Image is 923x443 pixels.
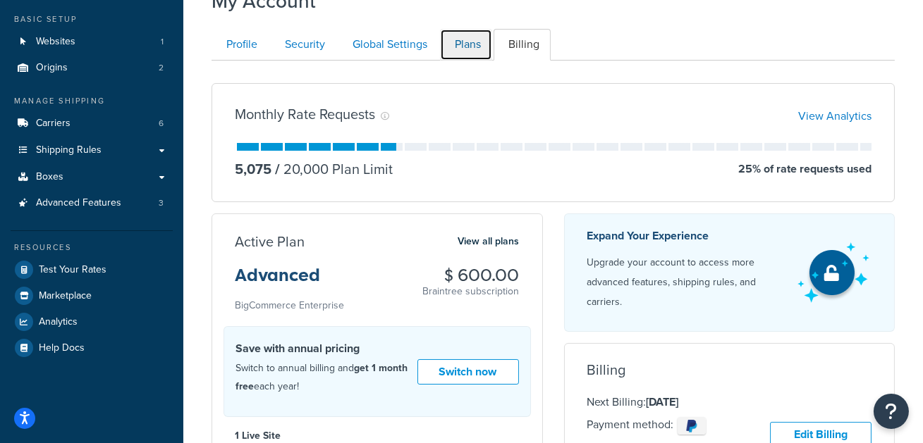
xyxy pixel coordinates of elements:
a: Plans [440,29,492,61]
span: Advanced Features [36,197,121,209]
img: paypal-3deb45888e772a587c573a7884ac07e92f4cafcd24220d1590ef6c972d7d2309.png [678,417,706,435]
p: Upgrade your account to access more advanced features, shipping rules, and carriers. [587,253,786,312]
h4: Save with annual pricing [236,340,417,357]
p: Expand Your Experience [587,226,786,246]
a: Switch now [417,359,519,385]
a: Origins 2 [11,55,173,81]
a: Analytics [11,309,173,335]
h3: $ 600.00 [423,266,520,285]
span: Origins [36,62,68,74]
a: Marketplace [11,283,173,308]
a: Advanced Features 3 [11,190,173,216]
div: Manage Shipping [11,95,173,107]
li: Origins [11,55,173,81]
strong: [DATE] [647,394,679,410]
a: Carriers 6 [11,111,173,137]
p: 25 % of rate requests used [738,159,872,179]
a: Help Docs [11,335,173,361]
span: Help Docs [39,342,85,354]
span: Marketplace [39,290,92,302]
h3: Billing [587,362,626,378]
a: Boxes [11,164,173,190]
small: BigCommerce Enterprise [235,298,344,313]
span: Shipping Rules [36,144,102,156]
h3: Monthly Rate Requests [235,106,375,122]
span: Analytics [39,316,78,328]
h3: Active Plan [235,234,305,249]
button: Open Resource Center [874,394,909,429]
a: Profile [212,29,269,61]
span: 6 [159,118,164,130]
li: Websites [11,29,173,55]
p: Braintree subscription [423,285,520,299]
span: Boxes [36,171,63,183]
li: Carriers [11,111,173,137]
a: Expand Your Experience Upgrade your account to access more advanced features, shipping rules, and... [564,213,896,332]
p: 5,075 [235,159,271,179]
a: View all plans [458,232,520,251]
a: Shipping Rules [11,137,173,163]
p: Next Billing: [587,393,771,411]
a: Billing [494,29,551,61]
span: Websites [36,36,75,48]
a: Websites 1 [11,29,173,55]
h3: Advanced [235,266,344,296]
a: Test Your Rates [11,257,173,282]
span: / [275,158,280,180]
p: Switch to annual billing and each year! [236,359,417,396]
span: 3 [159,197,164,209]
span: Test Your Rates [39,264,106,276]
a: Security [270,29,336,61]
span: 1 [161,36,164,48]
a: Global Settings [338,29,439,61]
span: Carriers [36,118,71,130]
strong: 1 Live Site [235,428,281,443]
div: Resources [11,242,173,254]
a: View Analytics [798,108,872,124]
p: 20,000 Plan Limit [271,159,393,179]
div: Basic Setup [11,13,173,25]
li: Advanced Features [11,190,173,216]
span: 2 [159,62,164,74]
